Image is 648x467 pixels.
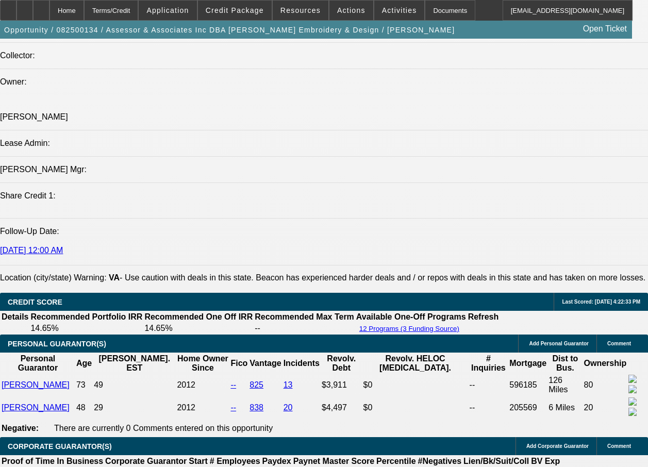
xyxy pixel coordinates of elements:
[562,299,640,305] span: Last Scored: [DATE] 4:22:33 PM
[376,457,416,465] b: Percentile
[607,341,631,346] span: Comment
[146,6,189,14] span: Application
[418,457,462,465] b: #Negatives
[76,374,92,396] td: 73
[2,380,70,389] a: [PERSON_NAME]
[356,324,462,333] button: 12 Programs (3 Funding Source)
[76,397,92,419] td: 48
[1,456,104,466] th: Proof of Time In Business
[584,374,627,396] td: 80
[273,1,328,20] button: Resources
[144,323,253,333] td: 14.65%
[8,298,62,306] span: CREDIT SCORE
[529,341,589,346] span: Add Personal Guarantor
[548,374,582,396] td: 126 Miles
[379,354,451,372] b: Revolv. HELOC [MEDICAL_DATA].
[469,397,508,419] td: --
[356,312,467,322] th: Available One-Off Programs
[363,374,468,396] td: $0
[469,374,508,396] td: --
[93,374,175,396] td: 49
[30,312,143,322] th: Recommended Portfolio IRR
[584,397,627,419] td: 20
[18,354,58,372] b: Personal Guarantor
[189,457,207,465] b: Start
[284,403,293,412] a: 20
[98,354,170,372] b: [PERSON_NAME]. EST
[280,6,321,14] span: Resources
[230,403,236,412] a: --
[198,1,272,20] button: Credit Package
[230,359,247,368] b: Fico
[210,457,260,465] b: # Employees
[4,26,455,34] span: Opportunity / 082500134 / Assessor & Associates Inc DBA [PERSON_NAME] Embroidery & Design / [PERS...
[2,424,39,432] b: Negative:
[254,323,355,333] td: --
[628,375,637,383] img: facebook-icon.png
[628,408,637,416] img: linkedin-icon.png
[144,312,253,322] th: Recommended One Off IRR
[250,403,263,412] a: 838
[284,359,320,368] b: Incidents
[579,20,631,38] a: Open Ticket
[584,359,627,368] b: Ownership
[8,340,106,348] span: PERSONAL GUARANTOR(S)
[177,403,195,412] span: 2012
[337,6,365,14] span: Actions
[327,354,356,372] b: Revolv. Debt
[329,1,373,20] button: Actions
[8,442,112,451] span: CORPORATE GUARANTOR(S)
[109,273,120,282] b: VA
[109,273,645,282] label: - Use caution with deals in this state. Beacon has experienced harder deals and / or repos with d...
[548,397,582,419] td: 6 Miles
[607,443,631,449] span: Comment
[321,374,362,396] td: $3,911
[139,1,196,20] button: Application
[54,424,273,432] span: There are currently 0 Comments entered on this opportunity
[463,457,529,465] b: Lien/Bk/Suit/Coll
[531,457,560,465] b: BV Exp
[509,374,547,396] td: 596185
[471,354,506,372] b: # Inquiries
[177,354,228,372] b: Home Owner Since
[105,457,187,465] b: Corporate Guarantor
[509,359,546,368] b: Mortgage
[374,1,425,20] button: Activities
[553,354,578,372] b: Dist to Bus.
[363,397,468,419] td: $0
[382,6,417,14] span: Activities
[76,359,92,368] b: Age
[230,380,236,389] a: --
[628,397,637,406] img: facebook-icon.png
[254,312,355,322] th: Recommended Max Term
[526,443,589,449] span: Add Corporate Guarantor
[250,380,263,389] a: 825
[284,380,293,389] a: 13
[250,359,281,368] b: Vantage
[262,457,291,465] b: Paydex
[30,323,143,333] td: 14.65%
[206,6,264,14] span: Credit Package
[1,312,29,322] th: Details
[2,403,70,412] a: [PERSON_NAME]
[509,397,547,419] td: 205569
[468,312,500,322] th: Refresh
[293,457,374,465] b: Paynet Master Score
[628,385,637,393] img: linkedin-icon.png
[93,397,175,419] td: 29
[321,397,362,419] td: $4,497
[177,380,195,389] span: 2012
